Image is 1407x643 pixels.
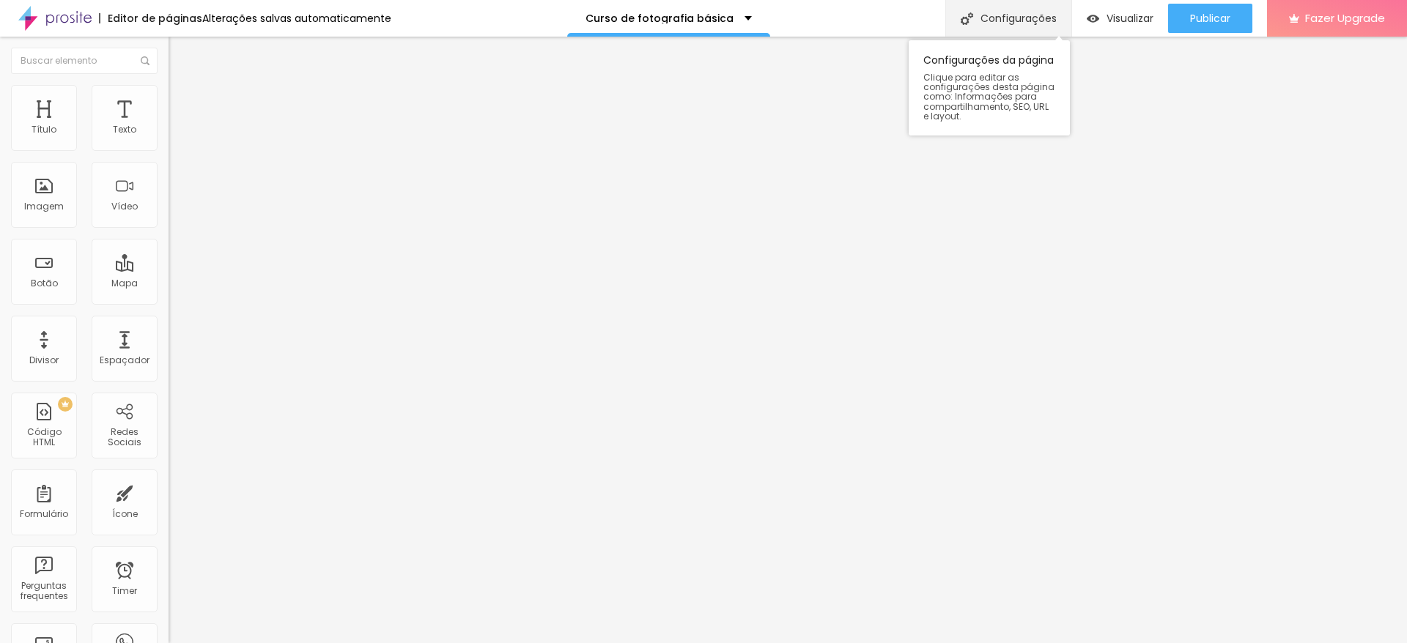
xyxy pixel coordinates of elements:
[1190,12,1230,24] span: Publicar
[202,13,391,23] div: Alterações salvas automaticamente
[1107,12,1153,24] span: Visualizar
[112,586,137,596] div: Timer
[99,13,202,23] div: Editor de páginas
[1087,12,1099,25] img: view-1.svg
[113,124,136,135] div: Texto
[586,13,734,23] p: Curso de fotografia básica
[111,278,138,289] div: Mapa
[112,509,138,519] div: Ícone
[1305,12,1385,24] span: Fazer Upgrade
[1072,4,1168,33] button: Visualizar
[15,427,73,448] div: Código HTML
[141,56,149,65] img: Icone
[961,12,973,25] img: Icone
[1168,4,1252,33] button: Publicar
[11,48,158,74] input: Buscar elemento
[20,509,68,519] div: Formulário
[923,73,1055,121] span: Clique para editar as configurações desta página como: Informações para compartilhamento, SEO, UR...
[169,37,1407,643] iframe: Editor
[24,201,64,212] div: Imagem
[31,278,58,289] div: Botão
[15,581,73,602] div: Perguntas frequentes
[95,427,153,448] div: Redes Sociais
[111,201,138,212] div: Vídeo
[100,355,149,365] div: Espaçador
[909,40,1070,135] div: Configurações da página
[32,124,56,135] div: Título
[29,355,59,365] div: Divisor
